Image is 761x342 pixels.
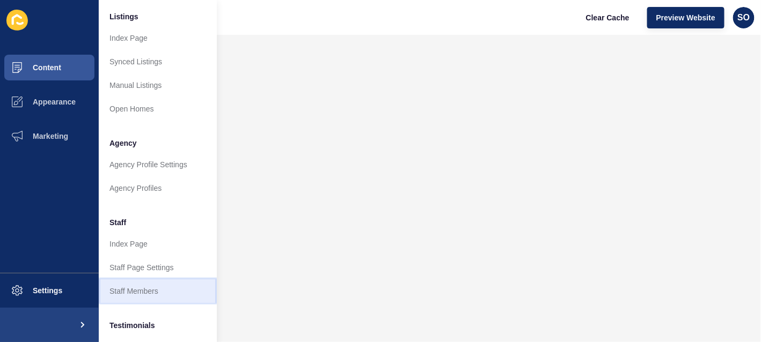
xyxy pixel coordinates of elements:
[109,320,155,331] span: Testimonials
[99,176,217,200] a: Agency Profiles
[577,7,639,28] button: Clear Cache
[99,50,217,73] a: Synced Listings
[109,217,126,228] span: Staff
[99,256,217,279] a: Staff Page Settings
[99,73,217,97] a: Manual Listings
[99,232,217,256] a: Index Page
[647,7,725,28] button: Preview Website
[656,12,715,23] span: Preview Website
[99,97,217,121] a: Open Homes
[99,279,217,303] a: Staff Members
[586,12,630,23] span: Clear Cache
[99,153,217,176] a: Agency Profile Settings
[737,12,750,23] span: SO
[99,26,217,50] a: Index Page
[109,138,137,148] span: Agency
[109,11,138,22] span: Listings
